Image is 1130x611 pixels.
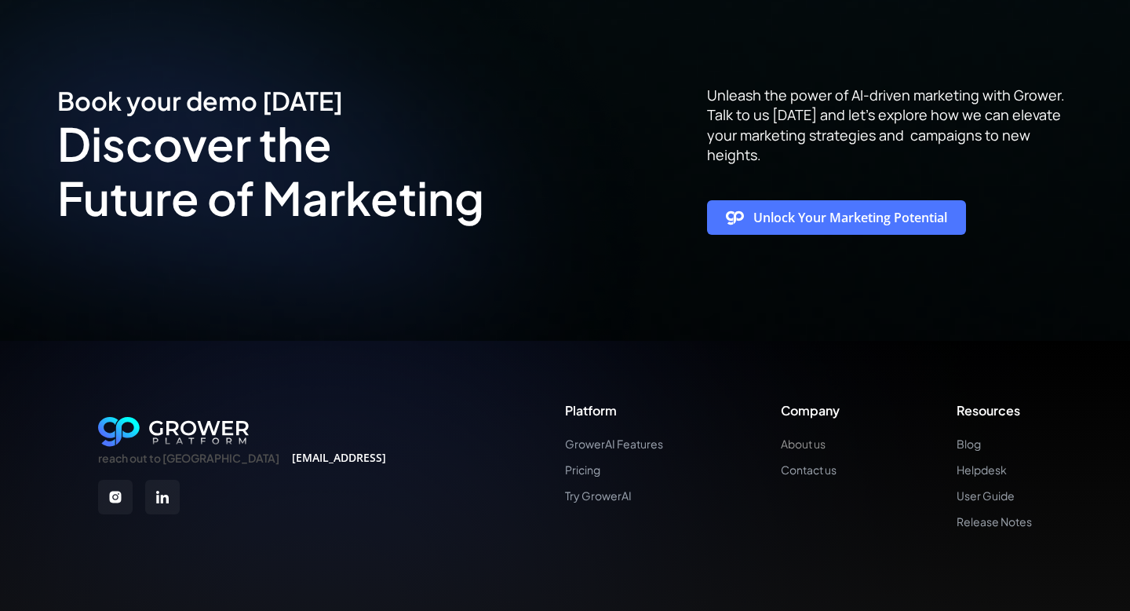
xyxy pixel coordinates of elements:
a: [EMAIL_ADDRESS] [292,452,386,465]
p: Unleash the power of AI-driven marketing with Grower. Talk to us [DATE] and let's explore how we ... [707,86,1073,165]
a: Try GrowerAI [565,489,663,503]
div: Resources [957,403,1032,418]
div: Company [781,403,840,418]
a: GrowerAI Features [565,437,663,451]
a: Contact us [781,463,840,477]
div: reach out to [GEOGRAPHIC_DATA] [98,452,279,465]
a: Unlock Your Marketing Potential [707,200,966,235]
div: Unlock Your Marketing Potential [753,210,947,225]
a: About us [781,437,840,451]
a: User Guide [957,489,1032,503]
a: Blog [957,437,1032,451]
a: Release Notes [957,515,1032,529]
a: Helpdesk [957,463,1032,477]
div: Discover the Future of Marketing [57,116,484,225]
div: Book your demo [DATE] [57,86,484,115]
a: Pricing [565,463,663,477]
div: Platform [565,403,663,418]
